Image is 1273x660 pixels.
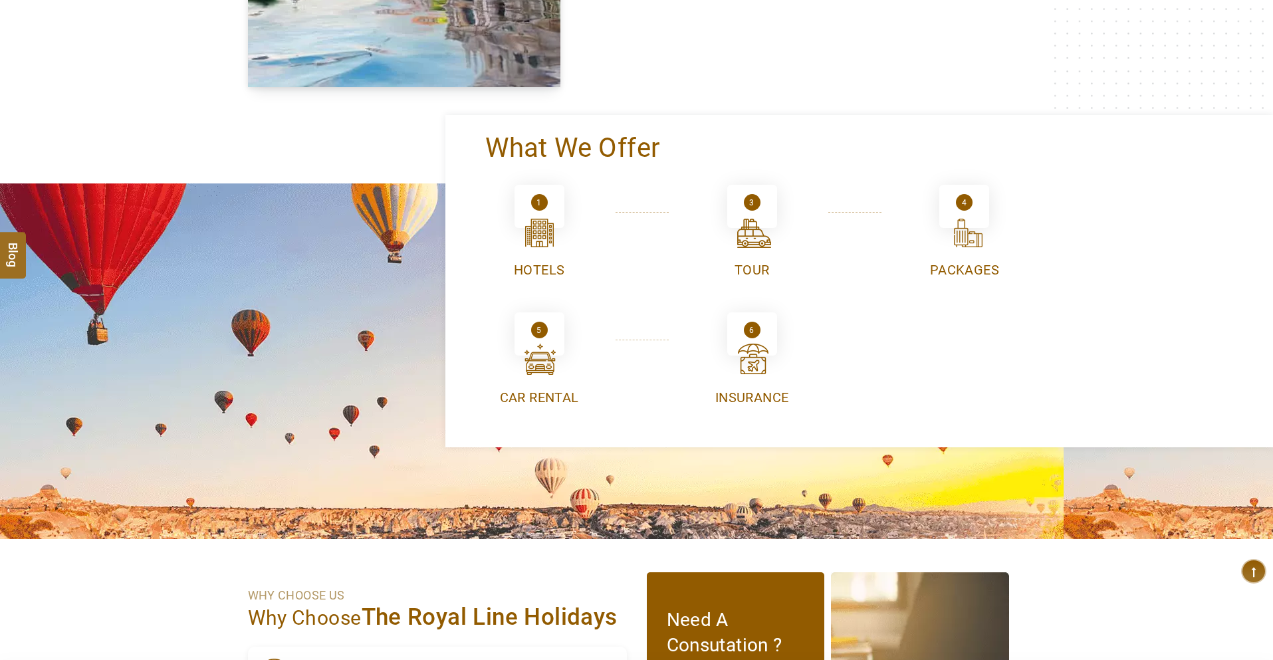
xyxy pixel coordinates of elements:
p: WHY CHOOSE US [248,586,627,605]
p: need a consutation ? [667,607,805,658]
div: Packages [866,261,1063,280]
div: 4 [956,194,973,211]
div: car rental [441,388,637,407]
div: 5 [531,322,548,338]
div: Hotels [441,261,637,280]
span: The Royal Line Holidays [362,604,618,631]
span: Blog [5,243,22,254]
h3: Why Choose [248,605,627,631]
div: 6 [744,322,760,338]
div: Tour [653,261,850,280]
div: insurance [653,388,850,407]
div: 1 [531,194,548,211]
div: 3 [744,194,760,211]
h2: what we offer [452,122,1266,175]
